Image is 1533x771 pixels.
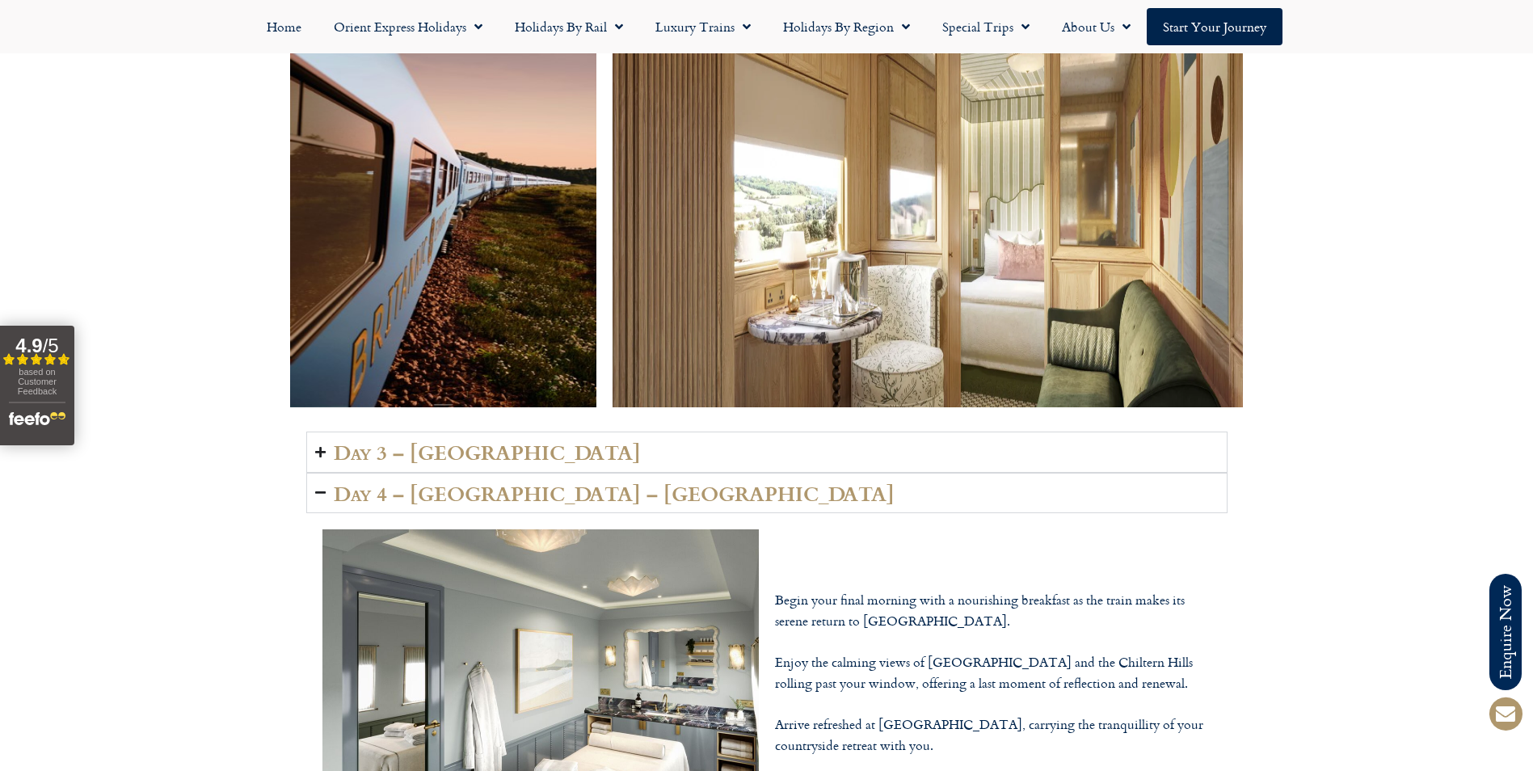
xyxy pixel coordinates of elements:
a: Orient Express Holidays [318,8,499,45]
h2: Day 4 – [GEOGRAPHIC_DATA] – [GEOGRAPHIC_DATA] [334,482,895,504]
a: Holidays by Rail [499,8,639,45]
a: Luxury Trains [639,8,767,45]
a: About Us [1046,8,1147,45]
nav: Menu [8,8,1525,45]
a: Special Trips [926,8,1046,45]
p: Begin your final morning with a nourishing breakfast as the train makes its serene return to [GEO... [775,590,1211,756]
summary: Day 4 – [GEOGRAPHIC_DATA] – [GEOGRAPHIC_DATA] [306,473,1228,513]
summary: Day 3 – [GEOGRAPHIC_DATA] [306,432,1228,472]
a: Holidays by Region [767,8,926,45]
a: Home [251,8,318,45]
a: Start your Journey [1147,8,1282,45]
h2: Day 3 – [GEOGRAPHIC_DATA] [334,440,641,463]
